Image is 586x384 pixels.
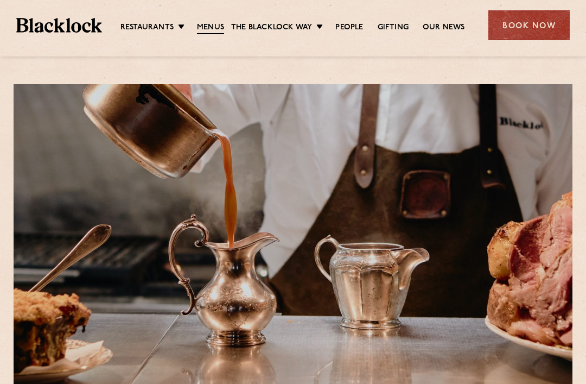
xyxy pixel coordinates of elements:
[16,18,102,33] img: BL_Textured_Logo-footer-cropped.svg
[378,22,409,33] a: Gifting
[423,22,465,33] a: Our News
[231,22,312,33] a: The Blacklock Way
[488,10,570,40] div: Book Now
[335,22,363,33] a: People
[120,22,174,33] a: Restaurants
[197,22,224,34] a: Menus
